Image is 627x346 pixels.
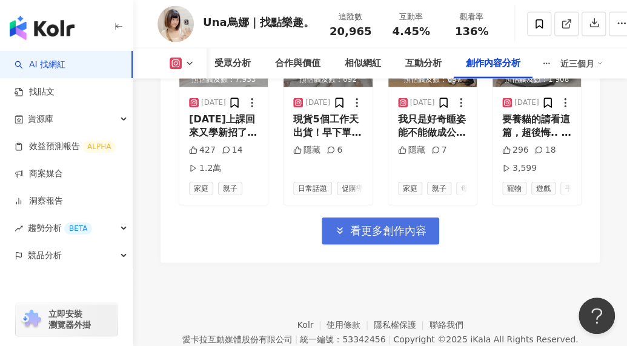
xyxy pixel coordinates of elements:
[294,334,297,344] span: |
[15,141,116,153] a: 效益預測報告ALPHA
[560,182,599,195] span: 手機遊戲
[189,182,213,195] span: 家庭
[429,320,463,330] a: 聯絡我們
[327,320,374,330] a: 使用條款
[560,54,603,73] div: 近三個月
[64,222,92,235] div: BETA
[470,334,491,344] a: iKala
[201,98,226,108] div: [DATE]
[337,182,376,195] span: 促購導購
[345,56,381,71] div: 相似網紅
[189,144,216,156] div: 427
[10,16,75,40] img: logo
[179,72,268,87] div: 預估觸及數：7,933
[15,86,55,98] a: 找貼文
[322,218,439,245] button: 看更多創作內容
[388,334,391,344] span: |
[48,308,91,330] span: 立即安裝 瀏覽器外掛
[300,334,385,344] div: 統一編號：53342456
[182,334,292,344] div: 愛卡拉互動媒體股份有限公司
[218,182,242,195] span: 親子
[534,144,556,156] div: 18
[388,11,434,23] div: 互動率
[189,162,221,175] div: 1.2萬
[392,25,430,38] span: 4.45%
[214,56,251,71] div: 受眾分析
[427,182,451,195] span: 親子
[350,224,426,238] span: 看更多創作內容
[305,98,330,108] div: [DATE]
[28,215,92,242] span: 趨勢分析
[15,195,63,207] a: 洞察報告
[431,144,447,156] div: 7
[398,144,425,156] div: 隱藏
[398,182,422,195] span: 家庭
[275,56,320,71] div: 合作與價值
[405,56,442,71] div: 互動分析
[293,113,362,140] div: 現貨5個工作天出貨！早下單早拿到！ 單筆1900元免運！！ 不止冰冰被還有床包組～ 整個夏天就是需要降溫！ 冰冰被涼感值高達0.412（涼感標準最低0.13） 10種顏色可以選！多種組合可以任選...
[493,72,581,87] div: 預估觸及數：1,908
[327,144,342,156] div: 6
[579,298,615,334] iframe: Help Scout Beacon - Open
[15,59,65,71] a: searchAI 找網紅
[388,72,477,87] div: 預估觸及數：697
[455,25,489,38] span: 136%
[293,182,332,195] span: 日常話題
[502,162,537,175] div: 3,599
[398,113,467,140] div: 我只是好奇睡姿能不能做成公仔… 然後就…… #水瓶寶寶叫粉圓 #ai #睡姿
[158,6,194,42] img: KOL Avatar
[531,182,556,195] span: 遊戲
[330,25,371,38] span: 20,965
[222,144,243,156] div: 14
[189,113,258,140] div: [DATE]上課回來又學新招了 是可以不用學這個回來啦🫠 #水瓶寶寶叫粉圓 #水瓶座 #育兒日記 #育兒日常 #育兒日誌 #育兒紀錄 #小孩 #小孩日常 #女兒 #女兒日常
[502,182,526,195] span: 寵物
[502,113,571,140] div: 要養貓的請看這篇，超後悔.. . . . . 真的不要買按鍵在底下的 遙控器也比不過他的屁眼 #貓貓 #貓貓日常 #貓貓日記 #有隻小貓叫阿鵝 #貓 #貓主子 #貓奴視角
[502,144,529,156] div: 296
[374,320,430,330] a: 隱私權保護
[28,242,62,269] span: 競品分析
[28,105,53,133] span: 資源庫
[410,98,435,108] div: [DATE]
[15,224,23,233] span: rise
[297,320,327,330] a: Kolr
[328,11,374,23] div: 追蹤數
[293,144,320,156] div: 隱藏
[16,303,118,336] a: chrome extension立即安裝 瀏覽器外掛
[15,168,63,180] a: 商案媒合
[19,310,43,329] img: chrome extension
[393,334,578,344] div: Copyright © 2025 All Rights Reserved.
[456,182,480,195] span: 母嬰
[466,56,520,71] div: 創作內容分析
[514,98,539,108] div: [DATE]
[203,15,314,30] div: Una烏娜｜找點樂趣。
[284,72,372,87] div: 預估觸及數：692
[449,11,495,23] div: 觀看率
